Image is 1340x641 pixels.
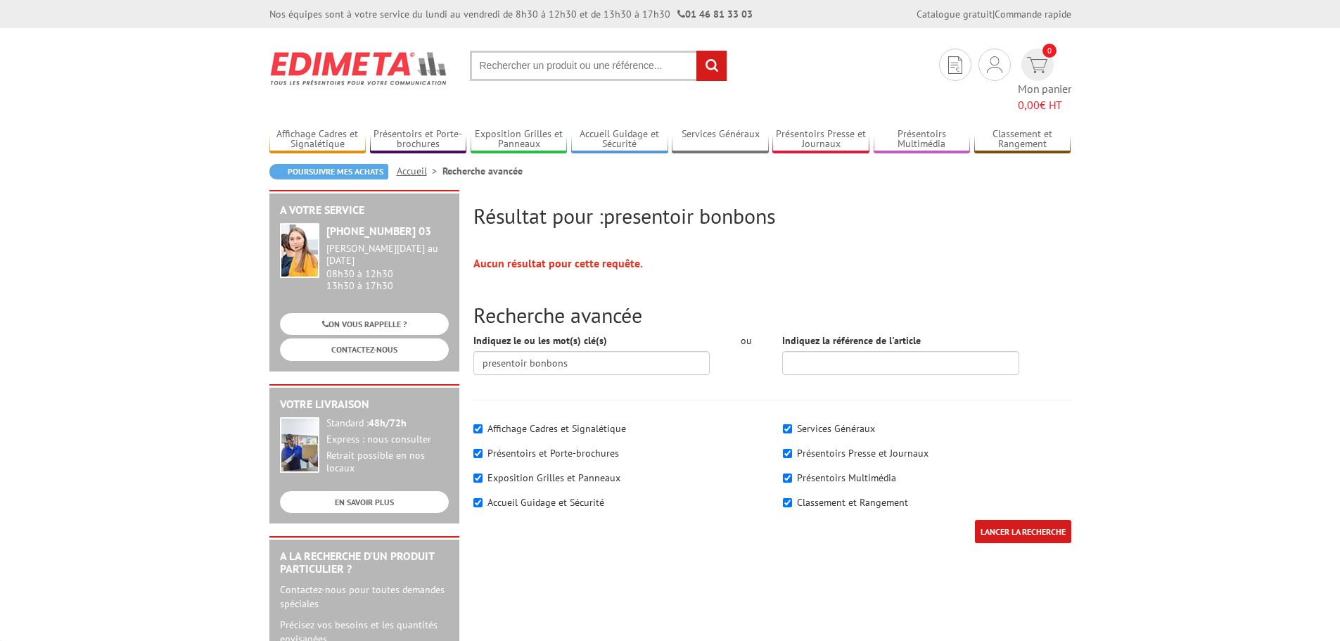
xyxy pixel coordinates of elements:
[487,422,626,435] label: Affichage Cadres et Signalétique
[473,204,1071,227] h2: Résultat pour :
[487,496,604,509] label: Accueil Guidage et Sécurité
[326,243,449,267] div: [PERSON_NAME][DATE] au [DATE]
[677,8,753,20] strong: 01 46 81 33 03
[269,164,388,179] a: Poursuivre mes achats
[326,450,449,475] div: Retrait possible en nos locaux
[280,223,319,278] img: widget-service.jpg
[696,51,727,81] input: rechercher
[917,8,993,20] a: Catalogue gratuit
[1018,97,1071,113] span: € HT
[470,51,727,81] input: Rechercher un produit ou une référence...
[369,417,407,429] strong: 48h/72h
[442,164,523,178] li: Recherche avancée
[280,204,449,217] h2: A votre service
[473,334,607,348] label: Indiquez le ou les mot(s) clé(s)
[280,550,449,575] h2: A la recherche d'un produit particulier ?
[995,8,1071,20] a: Commande rapide
[473,449,483,458] input: Présentoirs et Porte-brochures
[783,474,792,483] input: Présentoirs Multimédia
[797,496,908,509] label: Classement et Rangement
[1027,57,1047,73] img: devis rapide
[473,256,643,270] strong: Aucun résultat pour cette requête.
[1042,44,1057,58] span: 0
[280,313,449,335] a: ON VOUS RAPPELLE ?
[571,128,668,151] a: Accueil Guidage et Sécurité
[948,56,962,74] img: devis rapide
[1018,81,1071,113] span: Mon panier
[471,128,568,151] a: Exposition Grilles et Panneaux
[280,583,449,611] p: Contactez-nous pour toutes demandes spéciales
[783,449,792,458] input: Présentoirs Presse et Journaux
[987,56,1002,73] img: devis rapide
[397,165,442,177] a: Accueil
[783,424,792,433] input: Services Généraux
[772,128,869,151] a: Présentoirs Presse et Journaux
[487,447,619,459] label: Présentoirs et Porte-brochures
[473,303,1071,326] h2: Recherche avancée
[370,128,467,151] a: Présentoirs et Porte-brochures
[917,7,1071,21] div: |
[874,128,971,151] a: Présentoirs Multimédia
[672,128,769,151] a: Services Généraux
[797,471,896,484] label: Présentoirs Multimédia
[280,491,449,513] a: EN SAVOIR PLUS
[783,498,792,507] input: Classement et Rangement
[280,398,449,411] h2: Votre livraison
[326,433,449,446] div: Express : nous consulter
[782,334,921,348] label: Indiquez la référence de l'article
[280,417,319,473] img: widget-livraison.jpg
[797,447,929,459] label: Présentoirs Presse et Journaux
[326,243,449,291] div: 08h30 à 12h30 13h30 à 17h30
[487,471,620,484] label: Exposition Grilles et Panneaux
[1018,98,1040,112] span: 0,00
[269,7,753,21] div: Nos équipes sont à votre service du lundi au vendredi de 8h30 à 12h30 et de 13h30 à 17h30
[731,334,761,348] div: ou
[326,417,449,430] div: Standard :
[473,424,483,433] input: Affichage Cadres et Signalétique
[1018,49,1071,113] a: devis rapide 0 Mon panier 0,00€ HT
[280,338,449,360] a: CONTACTEZ-NOUS
[604,202,775,229] span: presentoir bonbons
[326,224,431,238] strong: [PHONE_NUMBER] 03
[269,128,366,151] a: Affichage Cadres et Signalétique
[269,42,449,94] img: Edimeta
[974,128,1071,151] a: Classement et Rangement
[473,498,483,507] input: Accueil Guidage et Sécurité
[797,422,875,435] label: Services Généraux
[975,520,1071,543] input: LANCER LA RECHERCHE
[473,474,483,483] input: Exposition Grilles et Panneaux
